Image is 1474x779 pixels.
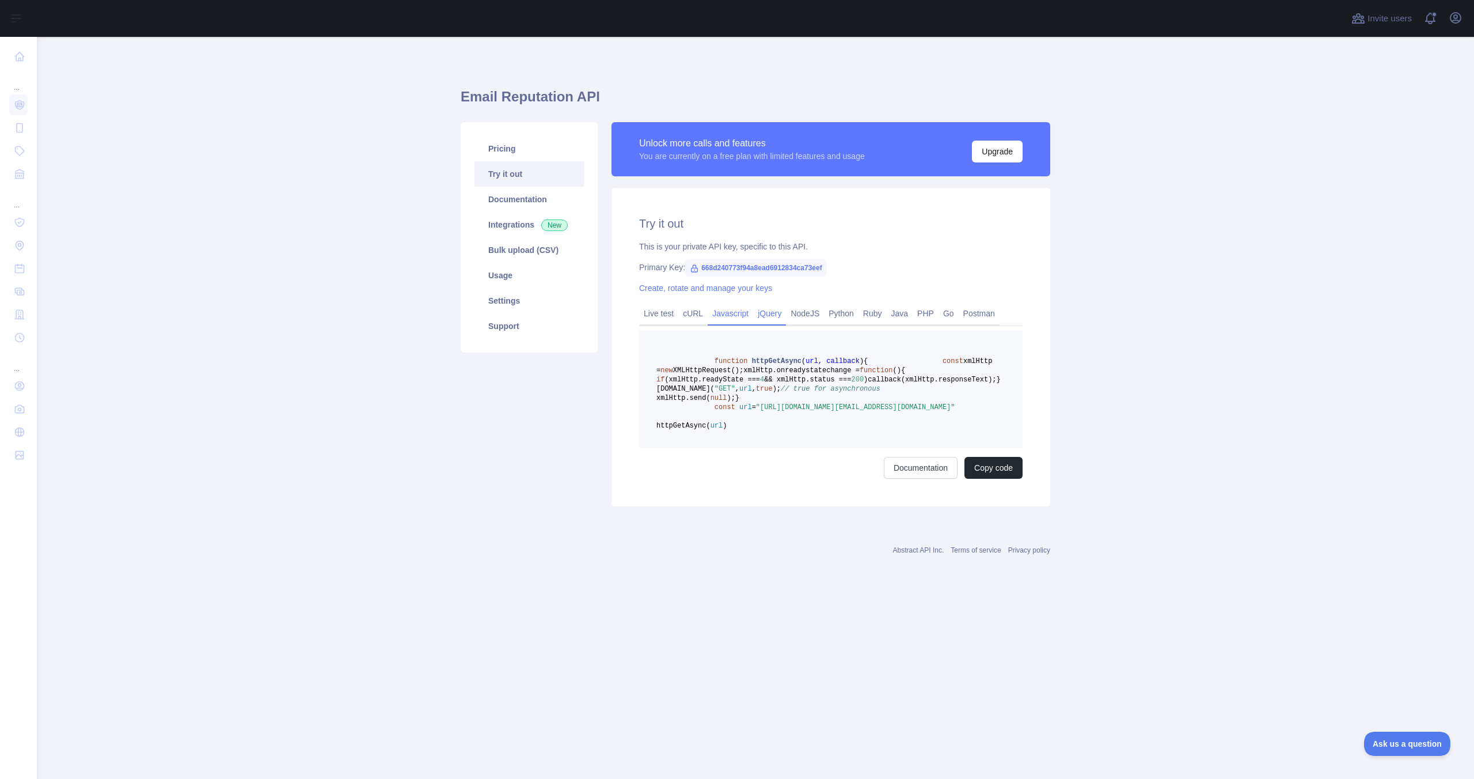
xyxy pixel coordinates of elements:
a: Integrations New [474,212,584,237]
span: ); [727,394,735,402]
span: // true for asynchronous [781,385,880,393]
button: Copy code [964,457,1023,479]
span: function [715,357,748,365]
span: ) [860,357,864,365]
span: ( [801,357,806,365]
button: Invite users [1349,9,1414,28]
span: (xmlHttp.readyState === [664,376,760,384]
a: Documentation [884,457,958,479]
div: Primary Key: [639,262,1023,273]
span: const [715,403,735,411]
span: 4 [760,376,764,384]
a: Support [474,313,584,339]
h2: Try it out [639,215,1023,232]
span: "[URL][DOMAIN_NAME][EMAIL_ADDRESS][DOMAIN_NAME]" [756,403,955,411]
span: ) [723,422,727,430]
span: url, callback [806,357,860,365]
div: Unlock more calls and features [639,137,865,150]
span: , [735,385,739,393]
span: callback(xmlHttp.responseText); [868,376,996,384]
span: url [739,403,752,411]
a: Create, rotate and manage your keys [639,283,772,293]
a: Go [939,304,959,323]
span: [DOMAIN_NAME]( [656,385,715,393]
span: } [997,376,1001,384]
span: null [711,394,727,402]
a: Privacy policy [1008,546,1050,554]
a: Javascript [708,304,753,323]
span: new [660,366,673,375]
a: Try it out [474,161,584,187]
span: { [901,366,905,375]
span: 200 [851,376,864,384]
a: Settings [474,288,584,313]
span: 668d240773f94a8ead6912834ca73eef [685,259,827,277]
a: Live test [639,304,678,323]
span: xmlHttp.onreadystatechange = [743,366,860,375]
a: Pricing [474,136,584,161]
span: ( [892,366,896,375]
a: Java [887,304,913,323]
span: ); [773,385,781,393]
span: Invite users [1367,12,1412,25]
span: url [711,422,723,430]
a: Bulk upload (CSV) [474,237,584,263]
a: Terms of service [951,546,1001,554]
button: Upgrade [972,141,1023,162]
a: cURL [678,304,708,323]
a: Python [824,304,858,323]
span: xmlHttp.send( [656,394,711,402]
span: ) [897,366,901,375]
span: ) [864,376,868,384]
span: , [752,385,756,393]
div: This is your private API key, specific to this API. [639,241,1023,252]
span: httpGetAsync( [656,422,711,430]
a: Postman [959,304,1000,323]
a: Abstract API Inc. [893,546,944,554]
h1: Email Reputation API [461,88,1050,115]
div: You are currently on a free plan with limited features and usage [639,150,865,162]
span: "GET" [715,385,735,393]
span: url [739,385,752,393]
iframe: Toggle Customer Support [1364,732,1451,756]
span: function [860,366,893,375]
a: NodeJS [786,304,824,323]
span: httpGetAsync [752,357,801,365]
span: && xmlHttp.status === [764,376,851,384]
a: Usage [474,263,584,288]
span: { [864,357,868,365]
span: if [656,376,664,384]
span: true [756,385,773,393]
span: const [943,357,963,365]
div: ... [9,187,28,210]
div: ... [9,350,28,373]
div: ... [9,69,28,92]
a: PHP [913,304,939,323]
a: Ruby [858,304,887,323]
span: } [735,394,739,402]
a: jQuery [753,304,786,323]
a: Documentation [474,187,584,212]
span: XMLHttpRequest(); [673,366,743,375]
span: = [752,403,756,411]
span: New [541,220,568,231]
